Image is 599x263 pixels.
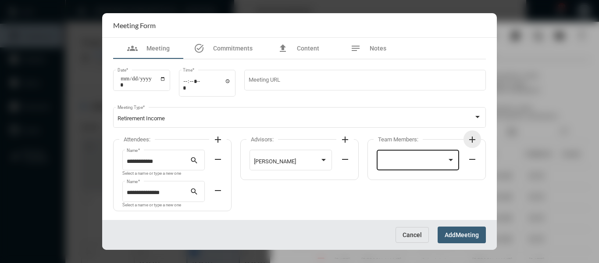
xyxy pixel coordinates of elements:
[438,227,486,243] button: AddMeeting
[297,45,319,52] span: Content
[194,43,204,54] mat-icon: task_alt
[119,136,155,143] label: Attendees:
[190,156,200,166] mat-icon: search
[118,115,165,122] span: Retirement Income
[146,45,170,52] span: Meeting
[278,43,288,54] mat-icon: file_upload
[340,154,350,165] mat-icon: remove
[127,43,138,54] mat-icon: groups
[445,232,456,239] span: Add
[246,136,278,143] label: Advisors:
[456,232,479,239] span: Meeting
[374,136,423,143] label: Team Members:
[213,154,223,165] mat-icon: remove
[213,185,223,196] mat-icon: remove
[213,134,223,145] mat-icon: add
[403,231,422,238] span: Cancel
[213,45,253,52] span: Commitments
[340,134,350,145] mat-icon: add
[370,45,386,52] span: Notes
[350,43,361,54] mat-icon: notes
[122,203,181,208] mat-hint: Select a name or type a new one
[254,158,296,165] span: [PERSON_NAME]
[467,154,478,165] mat-icon: remove
[396,227,429,243] button: Cancel
[467,134,478,145] mat-icon: add
[122,171,181,176] mat-hint: Select a name or type a new one
[190,187,200,198] mat-icon: search
[113,21,156,29] h2: Meeting Form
